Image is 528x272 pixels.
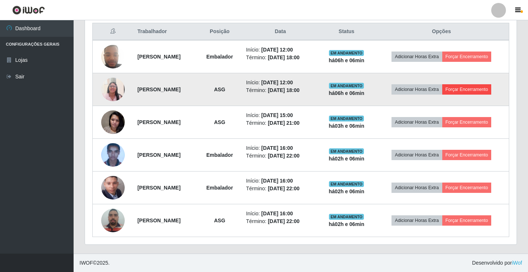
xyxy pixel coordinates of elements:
strong: Embalador [206,152,233,158]
button: Forçar Encerramento [442,117,492,127]
time: [DATE] 15:00 [261,112,293,118]
strong: há 06 h e 06 min [329,57,365,63]
strong: [PERSON_NAME] [137,119,180,125]
strong: ASG [214,119,225,125]
time: [DATE] 12:00 [261,80,293,85]
strong: ASG [214,218,225,223]
strong: [PERSON_NAME] [137,152,180,158]
li: Início: [246,46,315,54]
th: Posição [198,23,242,40]
strong: Embalador [206,185,233,191]
strong: [PERSON_NAME] [137,86,180,92]
li: Início: [246,144,315,152]
li: Início: [246,210,315,218]
th: Status [319,23,374,40]
button: Forçar Encerramento [442,215,492,226]
button: Adicionar Horas Extra [391,150,442,160]
time: [DATE] 16:00 [261,145,293,151]
span: EM ANDAMENTO [329,214,364,220]
img: 1673386012464.jpeg [101,140,125,170]
span: Desenvolvido por [472,259,522,267]
button: Forçar Encerramento [442,150,492,160]
li: Início: [246,177,315,185]
strong: há 06 h e 06 min [329,90,365,96]
img: 1734900991405.jpeg [101,74,125,105]
li: Término: [246,218,315,225]
button: Adicionar Horas Extra [391,84,442,95]
strong: há 02 h e 06 min [329,221,365,227]
time: [DATE] 21:00 [268,120,300,126]
strong: ASG [214,86,225,92]
th: Opções [374,23,509,40]
th: Data [242,23,319,40]
time: [DATE] 16:00 [261,211,293,216]
strong: [PERSON_NAME] [137,218,180,223]
strong: [PERSON_NAME] [137,185,180,191]
a: iWof [512,260,522,266]
time: [DATE] 22:00 [268,218,300,224]
strong: há 02 h e 06 min [329,188,365,194]
span: EM ANDAMENTO [329,181,364,187]
span: © 2025 . [79,259,110,267]
li: Término: [246,185,315,192]
img: 1686264689334.jpeg [101,205,125,236]
time: [DATE] 22:00 [268,153,300,159]
span: EM ANDAMENTO [329,83,364,89]
img: 1682608462576.jpeg [101,106,125,138]
li: Início: [246,79,315,86]
img: 1694719722854.jpeg [101,41,125,72]
time: [DATE] 22:00 [268,186,300,191]
span: EM ANDAMENTO [329,50,364,56]
button: Forçar Encerramento [442,84,492,95]
button: Adicionar Horas Extra [391,117,442,127]
img: CoreUI Logo [12,6,45,15]
li: Início: [246,112,315,119]
time: [DATE] 16:00 [261,178,293,184]
button: Adicionar Horas Extra [391,183,442,193]
img: 1718410528864.jpeg [101,162,125,213]
th: Trabalhador [133,23,198,40]
button: Adicionar Horas Extra [391,52,442,62]
time: [DATE] 18:00 [268,54,300,60]
button: Forçar Encerramento [442,183,492,193]
time: [DATE] 12:00 [261,47,293,53]
span: IWOF [79,260,93,266]
strong: há 02 h e 06 min [329,156,365,162]
strong: há 03 h e 06 min [329,123,365,129]
span: EM ANDAMENTO [329,116,364,121]
li: Término: [246,54,315,61]
strong: Embalador [206,54,233,60]
button: Forçar Encerramento [442,52,492,62]
li: Término: [246,86,315,94]
li: Término: [246,119,315,127]
strong: [PERSON_NAME] [137,54,180,60]
span: EM ANDAMENTO [329,148,364,154]
time: [DATE] 18:00 [268,87,300,93]
li: Término: [246,152,315,160]
button: Adicionar Horas Extra [391,215,442,226]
